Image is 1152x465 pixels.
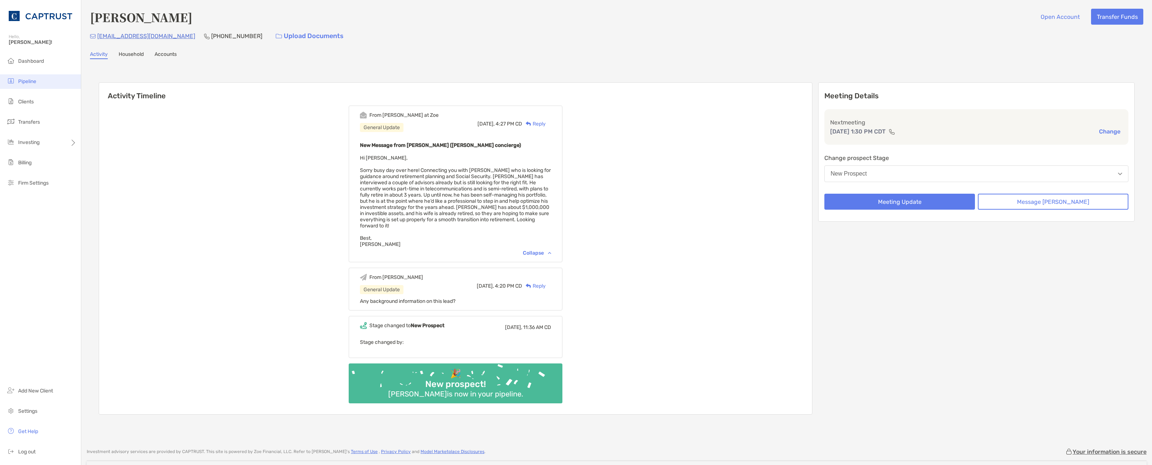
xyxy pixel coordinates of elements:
span: Dashboard [18,58,44,64]
span: [PERSON_NAME]! [9,39,77,45]
div: 🎉 [447,369,464,379]
img: CAPTRUST Logo [9,3,72,29]
img: clients icon [7,97,15,106]
div: New Prospect [831,170,867,177]
span: [DATE], [477,283,494,289]
span: Billing [18,160,32,166]
img: settings icon [7,406,15,415]
p: Investment advisory services are provided by CAPTRUST . This site is powered by Zoe Financial, LL... [87,449,485,454]
span: 11:36 AM CD [523,324,551,330]
img: Phone Icon [204,33,210,39]
div: General Update [360,285,403,294]
img: Event icon [360,274,367,281]
p: [PHONE_NUMBER] [211,32,262,41]
img: firm-settings icon [7,178,15,187]
p: Change prospect Stage [824,153,1128,162]
a: Privacy Policy [381,449,411,454]
span: [DATE], [477,121,495,127]
span: Hi [PERSON_NAME], Sorry busy day over here! Connecting you with [PERSON_NAME] who is looking for ... [360,155,551,247]
a: Model Marketplace Disclosures [421,449,484,454]
img: get-help icon [7,427,15,435]
img: Event icon [360,322,367,329]
div: New prospect! [422,379,489,390]
img: Open dropdown arrow [1118,173,1122,175]
img: Reply icon [526,284,531,288]
p: Stage changed by: [360,338,551,347]
span: Get Help [18,428,38,435]
span: Settings [18,408,37,414]
img: Email Icon [90,34,96,38]
p: Next meeting [830,118,1123,127]
h4: [PERSON_NAME] [90,9,192,25]
button: Transfer Funds [1091,9,1143,25]
div: [PERSON_NAME] is now in your pipeline. [385,390,526,398]
p: Your information is secure [1073,448,1147,455]
button: Meeting Update [824,194,975,210]
img: Reply icon [526,122,531,126]
img: button icon [276,34,282,39]
a: Activity [90,51,108,59]
div: General Update [360,123,403,132]
span: Pipeline [18,78,36,85]
span: Firm Settings [18,180,49,186]
img: logout icon [7,447,15,456]
b: New Prospect [411,322,444,329]
p: [DATE] 1:30 PM CDT [830,127,886,136]
img: pipeline icon [7,77,15,85]
img: add_new_client icon [7,386,15,395]
span: Transfers [18,119,40,125]
span: Investing [18,139,40,145]
img: Event icon [360,112,367,119]
a: Upload Documents [271,28,348,44]
span: Log out [18,449,36,455]
span: 4:27 PM CD [496,121,522,127]
b: New Message from [PERSON_NAME] ([PERSON_NAME] concierge) [360,142,521,148]
img: billing icon [7,158,15,166]
img: Chevron icon [548,252,551,254]
div: From [PERSON_NAME] [369,274,423,280]
a: Accounts [155,51,177,59]
span: Any background information on this lead? [360,298,455,304]
div: Reply [522,120,546,128]
h6: Activity Timeline [99,83,812,100]
img: investing icon [7,137,15,146]
span: [DATE], [505,324,522,330]
a: Terms of Use [351,449,378,454]
span: Add New Client [18,388,53,394]
div: Stage changed to [369,322,444,329]
button: Open Account [1035,9,1085,25]
img: Confetti [349,363,562,397]
img: communication type [889,129,895,135]
span: 4:20 PM CD [495,283,522,289]
span: Clients [18,99,34,105]
button: Change [1097,128,1123,135]
a: Household [119,51,144,59]
p: Meeting Details [824,91,1128,100]
div: Reply [522,282,546,290]
button: Message [PERSON_NAME] [978,194,1128,210]
div: From [PERSON_NAME] at Zoe [369,112,439,118]
img: dashboard icon [7,56,15,65]
div: Collapse [523,250,551,256]
img: transfers icon [7,117,15,126]
button: New Prospect [824,165,1128,182]
p: [EMAIL_ADDRESS][DOMAIN_NAME] [97,32,195,41]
